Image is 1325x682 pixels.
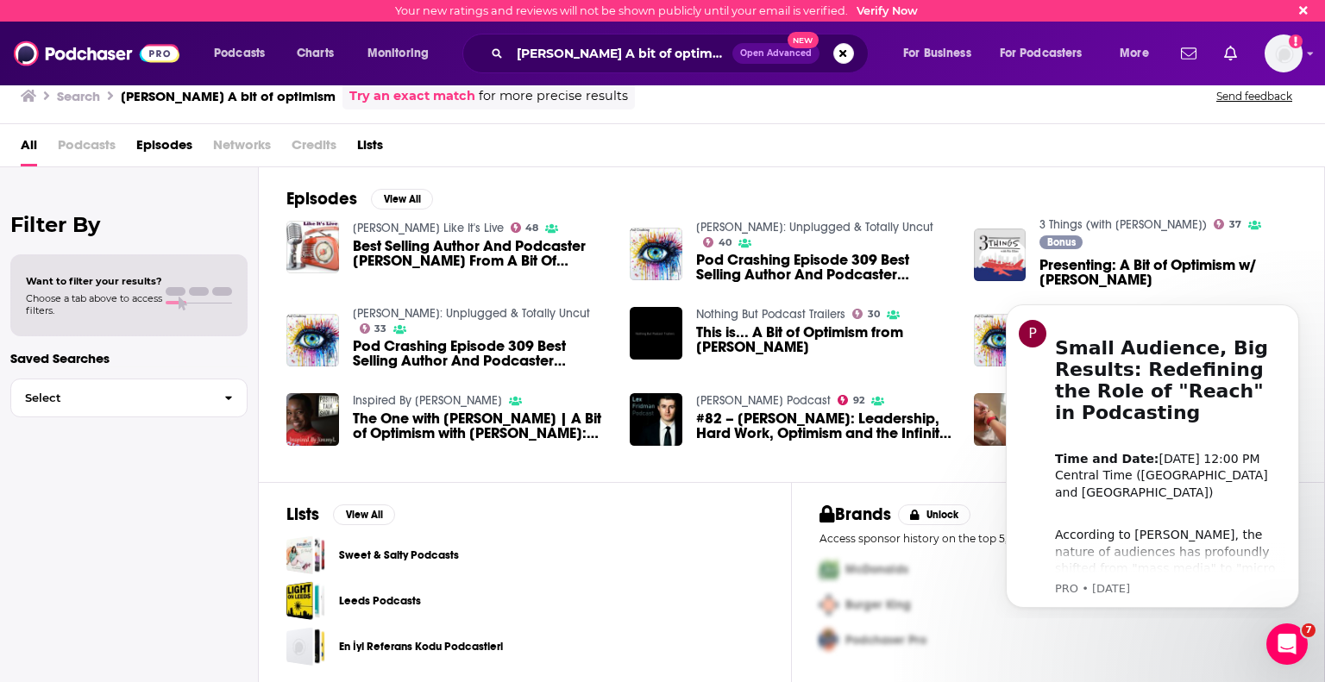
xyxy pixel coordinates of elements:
[1302,623,1316,637] span: 7
[1265,34,1303,72] img: User Profile
[1289,34,1303,48] svg: Email not verified
[367,41,429,66] span: Monitoring
[374,325,386,333] span: 33
[213,131,271,166] span: Networks
[696,307,845,322] a: Nothing But Podcast Trailers
[286,393,339,446] img: The One with Brené Brown | A Bit of Optimism with Simon Sinek: Episode 27 - reaction
[286,40,344,67] a: Charts
[10,379,248,417] button: Select
[1174,39,1203,68] a: Show notifications dropdown
[696,393,831,408] a: Lex Fridman Podcast
[1214,219,1241,229] a: 37
[349,86,475,106] a: Try an exact match
[353,306,590,321] a: Arroe Collins: Unplugged & Totally Uncut
[974,393,1027,446] a: S2 E6: Steve’s TRC’s: A little bit of Optimism, Simon Sinek & seeing the light
[286,188,433,210] a: EpisodesView All
[371,189,433,210] button: View All
[136,131,192,166] span: Episodes
[1108,40,1171,67] button: open menu
[1265,34,1303,72] button: Show profile menu
[696,325,953,354] a: This is... A Bit of Optimism from Simon Sinek
[525,224,538,232] span: 48
[1039,217,1207,232] a: 3 Things (with Ric Elias)
[732,43,819,64] button: Open AdvancedNew
[740,49,812,58] span: Open Advanced
[974,314,1027,366] img: Pod Crashing Episode 309 Best Selling Author And Podcaster Simon Sinek From A Bit Of Optimism
[353,411,610,441] span: The One with [PERSON_NAME] | A Bit of Optimism with [PERSON_NAME]: Episode 27 - reaction
[202,40,287,67] button: open menu
[11,392,210,404] span: Select
[21,131,37,166] a: All
[360,323,387,334] a: 33
[297,41,334,66] span: Charts
[353,393,502,408] a: Inspired By JimmyL
[703,237,732,247] a: 40
[696,253,953,282] span: Pod Crashing Episode 309 Best Selling Author And Podcaster [PERSON_NAME] From A Bit Of Optimism
[286,314,339,366] img: Pod Crashing Episode 309 Best Selling Author And Podcaster Simon Sinek From A Bit Of Optimism
[857,4,918,17] a: Verify Now
[813,623,845,658] img: Third Pro Logo
[395,4,918,17] div: Your new ratings and reviews will not be shown publicly until your email is verified.
[479,34,885,73] div: Search podcasts, credits, & more...
[479,86,628,106] span: for more precise results
[286,581,325,620] span: Leeds Podcasts
[696,220,933,235] a: Arroe Collins: Unplugged & Totally Uncut
[903,41,971,66] span: For Business
[355,40,451,67] button: open menu
[121,88,336,104] h3: [PERSON_NAME] A bit of optimism
[339,637,503,656] a: En İyi Referans Kodu Podcastleri
[696,411,953,441] span: #82 – [PERSON_NAME]: Leadership, Hard Work, Optimism and the Infinite Game
[819,532,1297,545] p: Access sponsor history on the top 5,000 podcasts.
[630,393,682,446] a: #82 – Simon Sinek: Leadership, Hard Work, Optimism and the Infinite Game
[286,221,339,273] img: Best Selling Author And Podcaster Simon Sinek From A Bit Of Optimism
[813,587,845,623] img: Second Pro Logo
[1229,221,1241,228] span: 37
[696,325,953,354] span: This is... A Bit of Optimism from [PERSON_NAME]
[353,221,504,235] a: Arroe Collins Like It's Live
[1217,39,1244,68] a: Show notifications dropdown
[1120,41,1149,66] span: More
[26,292,162,316] span: Choose a tab above to access filters.
[58,131,116,166] span: Podcasts
[1039,258,1297,287] span: Presenting: A Bit of Optimism w/ [PERSON_NAME]
[14,37,179,70] a: Podchaser - Follow, Share and Rate Podcasts
[813,552,845,587] img: First Pro Logo
[286,504,319,525] h2: Lists
[974,228,1027,281] img: Presenting: A Bit of Optimism w/ Simon Sinek
[845,633,926,648] span: Podchaser Pro
[57,88,100,104] h3: Search
[353,239,610,268] span: Best Selling Author And Podcaster [PERSON_NAME] From A Bit Of Optimism
[353,239,610,268] a: Best Selling Author And Podcaster Simon Sinek From A Bit Of Optimism
[357,131,383,166] a: Lists
[845,562,908,577] span: McDonalds
[719,239,732,247] span: 40
[339,591,421,610] a: Leeds Podcasts
[511,222,539,233] a: 48
[980,289,1325,618] iframe: Intercom notifications message
[630,228,682,280] img: Pod Crashing Episode 309 Best Selling Author And Podcaster Simon Sinek From A Bit Of Optimism
[1039,258,1297,287] a: Presenting: A Bit of Optimism w/ Simon Sinek
[630,307,682,360] a: This is... A Bit of Optimism from Simon Sinek
[989,40,1108,67] button: open menu
[292,131,336,166] span: Credits
[845,598,911,612] span: Burger King
[339,546,459,565] a: Sweet & Salty Podcasts
[286,627,325,666] a: En İyi Referans Kodu Podcastleri
[788,32,819,48] span: New
[214,41,265,66] span: Podcasts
